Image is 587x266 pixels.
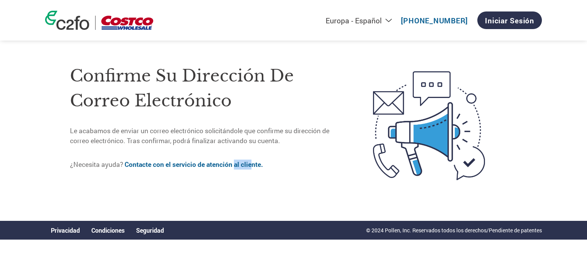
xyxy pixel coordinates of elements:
[45,11,89,30] img: c2fo logo
[70,64,341,113] h1: Confirme su dirección de correo electrónico
[136,226,164,234] a: Seguridad
[477,11,542,29] a: Iniciar sesión
[125,160,263,169] a: Contacte con el servicio de atención al cliente.
[366,226,542,234] p: © 2024 Pollen, Inc. Reservados todos los derechos/Pendiente de patentes
[70,126,341,146] p: Le acabamos de enviar un correo electrónico solicitándole que confirme su dirección de correo ele...
[401,16,468,25] a: [PHONE_NUMBER]
[91,226,125,234] a: Condiciones
[70,160,341,170] p: ¿Necesita ayuda?
[51,226,80,234] a: Privacidad
[341,57,517,194] img: open-email
[101,16,153,30] img: Costco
